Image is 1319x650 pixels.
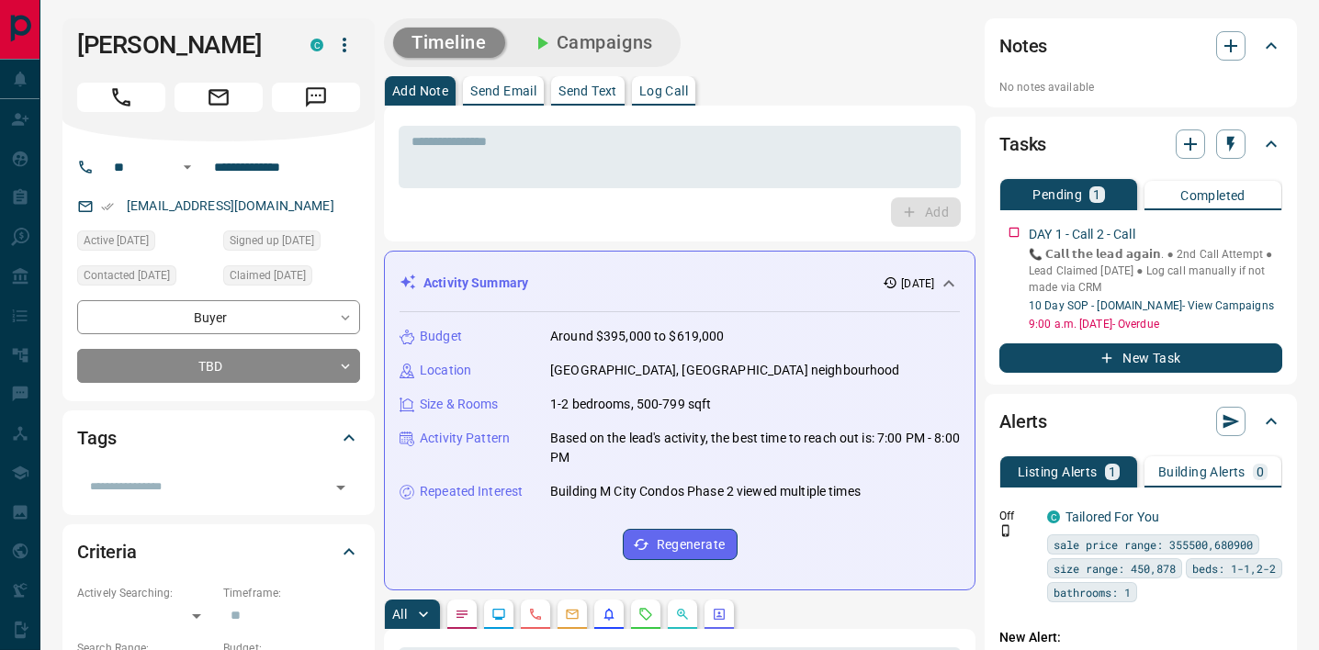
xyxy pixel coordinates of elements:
[999,407,1047,436] h2: Alerts
[230,231,314,250] span: Signed up [DATE]
[77,230,214,256] div: Thu Sep 04 2025
[420,395,499,414] p: Size & Rooms
[272,83,360,112] span: Message
[999,524,1012,537] svg: Push Notification Only
[1054,583,1131,601] span: bathrooms: 1
[176,156,198,178] button: Open
[470,84,536,97] p: Send Email
[392,84,448,97] p: Add Note
[1018,465,1098,478] p: Listing Alerts
[1047,510,1060,523] div: condos.ca
[455,607,469,622] svg: Notes
[1192,559,1276,577] span: beds: 1-1,2-2
[999,122,1282,166] div: Tasks
[223,230,360,256] div: Thu Sep 04 2025
[310,39,323,51] div: condos.ca
[602,607,616,622] svg: Listing Alerts
[328,475,354,500] button: Open
[223,585,360,601] p: Timeframe:
[1029,225,1135,244] p: DAY 1 - Call 2 - Call
[420,327,462,346] p: Budget
[1257,465,1264,478] p: 0
[999,628,1282,647] p: New Alert:
[999,399,1282,443] div: Alerts
[999,129,1046,159] h2: Tasks
[230,266,306,285] span: Claimed [DATE]
[550,429,960,467] p: Based on the lead's activity, the best time to reach out is: 7:00 PM - 8:00 PM
[639,84,688,97] p: Log Call
[999,24,1282,68] div: Notes
[550,327,725,346] p: Around $395,000 to $619,000
[77,416,360,460] div: Tags
[550,395,711,414] p: 1-2 bedrooms, 500-799 sqft
[1032,188,1082,201] p: Pending
[77,349,360,383] div: TBD
[400,266,960,300] div: Activity Summary[DATE]
[393,28,505,58] button: Timeline
[513,28,671,58] button: Campaigns
[77,530,360,574] div: Criteria
[423,274,528,293] p: Activity Summary
[623,529,738,560] button: Regenerate
[101,200,114,213] svg: Email Verified
[558,84,617,97] p: Send Text
[1029,299,1274,312] a: 10 Day SOP - [DOMAIN_NAME]- View Campaigns
[1109,465,1116,478] p: 1
[1054,535,1253,554] span: sale price range: 355500,680900
[1054,559,1176,577] span: size range: 450,878
[999,79,1282,95] p: No notes available
[712,607,727,622] svg: Agent Actions
[550,361,900,380] p: [GEOGRAPHIC_DATA], [GEOGRAPHIC_DATA] neighbourhood
[999,343,1282,373] button: New Task
[84,231,149,250] span: Active [DATE]
[77,537,137,566] h2: Criteria
[901,275,934,292] p: [DATE]
[77,30,283,60] h1: [PERSON_NAME]
[1029,316,1282,332] p: 9:00 a.m. [DATE] - Overdue
[223,265,360,291] div: Thu Sep 04 2025
[528,607,543,622] svg: Calls
[550,482,861,501] p: Building M City Condos Phase 2 viewed multiple times
[675,607,690,622] svg: Opportunities
[638,607,653,622] svg: Requests
[1180,189,1246,202] p: Completed
[1065,510,1159,524] a: Tailored For You
[1158,465,1246,478] p: Building Alerts
[175,83,263,112] span: Email
[420,361,471,380] p: Location
[77,300,360,334] div: Buyer
[565,607,580,622] svg: Emails
[127,198,334,213] a: [EMAIL_ADDRESS][DOMAIN_NAME]
[491,607,506,622] svg: Lead Browsing Activity
[1093,188,1100,201] p: 1
[392,608,407,621] p: All
[420,482,523,501] p: Repeated Interest
[77,83,165,112] span: Call
[77,423,116,453] h2: Tags
[77,585,214,601] p: Actively Searching:
[420,429,510,448] p: Activity Pattern
[999,508,1036,524] p: Off
[77,265,214,291] div: Fri Sep 05 2025
[84,266,170,285] span: Contacted [DATE]
[999,31,1047,61] h2: Notes
[1029,246,1282,296] p: 📞 𝗖𝗮𝗹𝗹 𝘁𝗵𝗲 𝗹𝗲𝗮𝗱 𝗮𝗴𝗮𝗶𝗻. ● 2nd Call Attempt ● Lead Claimed [DATE] ‎● Log call manually if not made ...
